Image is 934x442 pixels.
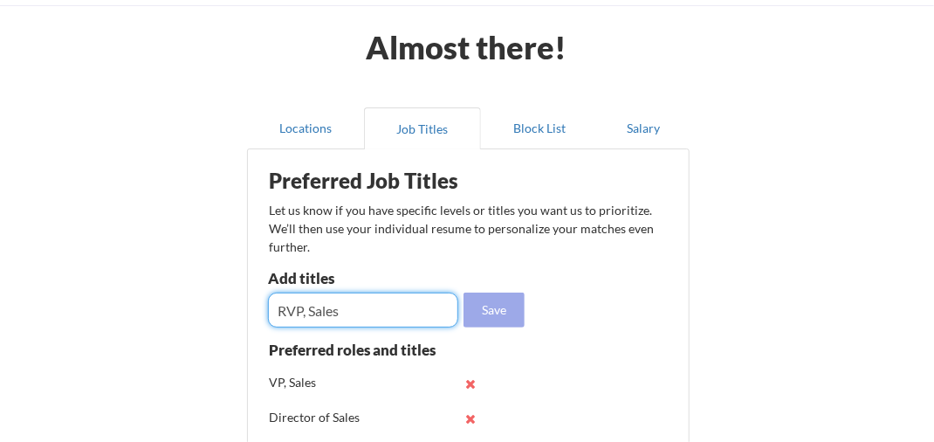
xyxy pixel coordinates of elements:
[247,107,364,149] button: Locations
[481,107,598,149] button: Block List
[268,293,458,328] input: E.g. Senior Product Manager
[269,201,656,256] div: Let us know if you have specific levels or titles you want us to prioritize. We’ll then use your ...
[269,409,383,426] div: Director of Sales
[464,293,525,328] button: Save
[268,271,454,286] div: Add titles
[269,342,457,357] div: Preferred roles and titles
[364,107,481,149] button: Job Titles
[598,107,690,149] button: Salary
[269,170,489,191] div: Preferred Job Titles
[345,31,588,63] div: Almost there!
[269,374,383,391] div: VP, Sales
